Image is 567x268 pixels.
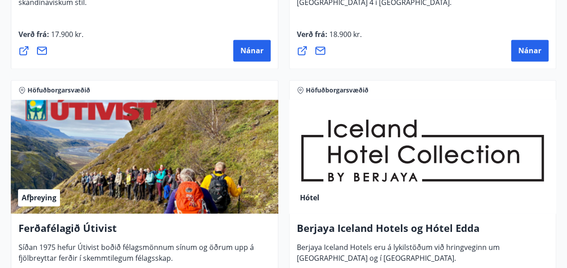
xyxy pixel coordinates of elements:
[297,221,549,241] h4: Berjaya Iceland Hotels og Hótel Edda
[233,40,271,61] button: Nánar
[18,221,271,241] h4: Ferðafélagið Útivist
[300,193,319,203] span: Hótel
[28,86,90,95] span: Höfuðborgarsvæðið
[511,40,549,61] button: Nánar
[327,29,362,39] span: 18.900 kr.
[22,193,56,203] span: Afþreying
[306,86,369,95] span: Höfuðborgarsvæðið
[18,29,83,46] span: Verð frá :
[297,29,362,46] span: Verð frá :
[240,46,263,55] span: Nánar
[49,29,83,39] span: 17.900 kr.
[518,46,541,55] span: Nánar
